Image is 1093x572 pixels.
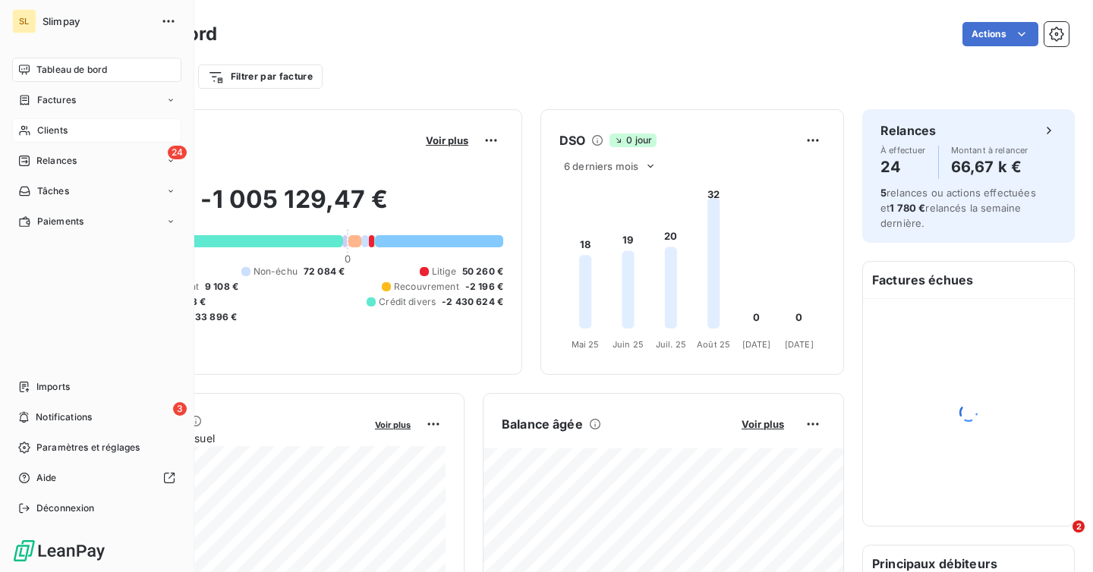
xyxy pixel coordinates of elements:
[36,471,57,485] span: Aide
[890,202,925,214] span: 1 780 €
[36,501,95,515] span: Déconnexion
[43,15,152,27] span: Slimpay
[254,265,298,278] span: Non-échu
[656,339,686,350] tspan: Juil. 25
[86,430,364,446] span: Chiffre d'affaires mensuel
[375,420,411,430] span: Voir plus
[12,466,181,490] a: Aide
[432,265,456,278] span: Litige
[345,253,351,265] span: 0
[742,339,771,350] tspan: [DATE]
[394,280,459,294] span: Recouvrement
[502,415,583,433] h6: Balance âgée
[880,155,926,179] h4: 24
[12,9,36,33] div: SL
[168,146,187,159] span: 24
[564,160,638,172] span: 6 derniers mois
[12,539,106,563] img: Logo LeanPay
[951,155,1028,179] h4: 66,67 k €
[421,134,473,147] button: Voir plus
[37,93,76,107] span: Factures
[1073,520,1085,533] span: 2
[613,339,644,350] tspan: Juin 25
[86,184,503,230] h2: -1 005 129,47 €
[880,121,936,140] h6: Relances
[304,265,345,278] span: 72 084 €
[465,280,503,294] span: -2 196 €
[198,64,323,89] button: Filtrer par facture
[426,134,468,146] span: Voir plus
[37,184,69,198] span: Tâches
[737,417,789,431] button: Voir plus
[572,339,600,350] tspan: Mai 25
[36,441,140,454] span: Paramètres et réglages
[697,339,730,350] tspan: Août 25
[37,124,68,137] span: Clients
[379,295,436,309] span: Crédit divers
[880,187,887,199] span: 5
[609,134,657,147] span: 0 jour
[880,187,1036,229] span: relances ou actions effectuées et relancés la semaine dernière.
[785,339,814,350] tspan: [DATE]
[37,215,83,228] span: Paiements
[559,131,585,149] h6: DSO
[205,280,238,294] span: 9 108 €
[36,410,92,424] span: Notifications
[370,417,415,431] button: Voir plus
[36,380,70,394] span: Imports
[191,310,237,324] span: -33 896 €
[173,402,187,416] span: 3
[962,22,1038,46] button: Actions
[462,265,503,278] span: 50 260 €
[742,418,784,430] span: Voir plus
[951,146,1028,155] span: Montant à relancer
[36,63,107,77] span: Tableau de bord
[36,154,77,168] span: Relances
[863,262,1074,298] h6: Factures échues
[442,295,503,309] span: -2 430 624 €
[880,146,926,155] span: À effectuer
[1041,520,1078,557] iframe: Intercom live chat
